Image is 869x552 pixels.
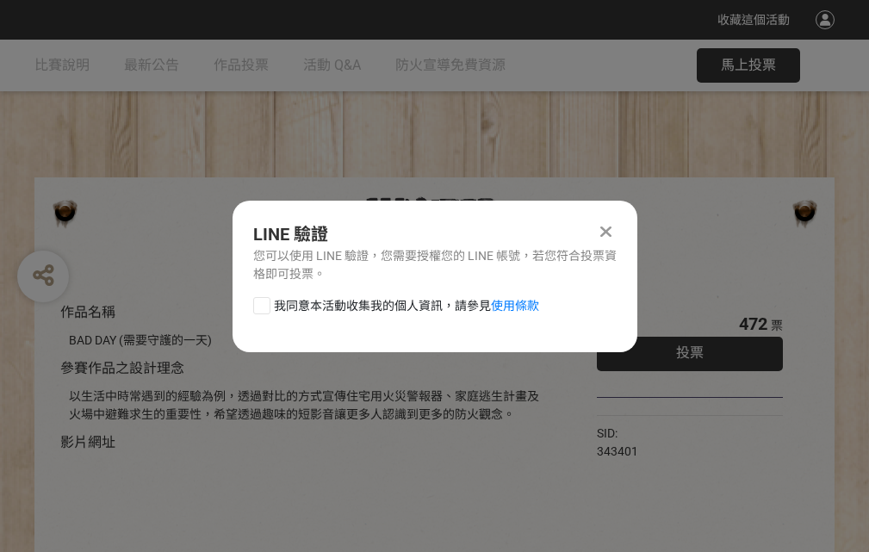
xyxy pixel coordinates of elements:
div: 您可以使用 LINE 驗證，您需要授權您的 LINE 帳號，若您符合投票資格即可投票。 [253,247,617,283]
span: 投票 [676,344,704,361]
div: 以生活中時常遇到的經驗為例，透過對比的方式宣傳住宅用火災警報器、家庭逃生計畫及火場中避難求生的重要性，希望透過趣味的短影音讓更多人認識到更多的防火觀念。 [69,388,545,424]
iframe: Facebook Share [642,425,729,442]
span: SID: 343401 [597,426,638,458]
span: 我同意本活動收集我的個人資訊，請參見 [274,297,539,315]
span: 馬上投票 [721,57,776,73]
span: 票 [771,319,783,332]
a: 比賽說明 [34,40,90,91]
a: 活動 Q&A [303,40,361,91]
a: 作品投票 [214,40,269,91]
span: 比賽說明 [34,57,90,73]
span: 最新公告 [124,57,179,73]
span: 影片網址 [60,434,115,450]
span: 472 [739,313,767,334]
a: 最新公告 [124,40,179,91]
span: 作品投票 [214,57,269,73]
div: LINE 驗證 [253,221,617,247]
span: 收藏這個活動 [717,13,790,27]
a: 使用條款 [491,299,539,313]
span: 活動 Q&A [303,57,361,73]
button: 馬上投票 [697,48,800,83]
span: 作品名稱 [60,304,115,320]
span: 防火宣導免費資源 [395,57,506,73]
a: 防火宣導免費資源 [395,40,506,91]
span: 參賽作品之設計理念 [60,360,184,376]
div: BAD DAY (需要守護的一天) [69,332,545,350]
